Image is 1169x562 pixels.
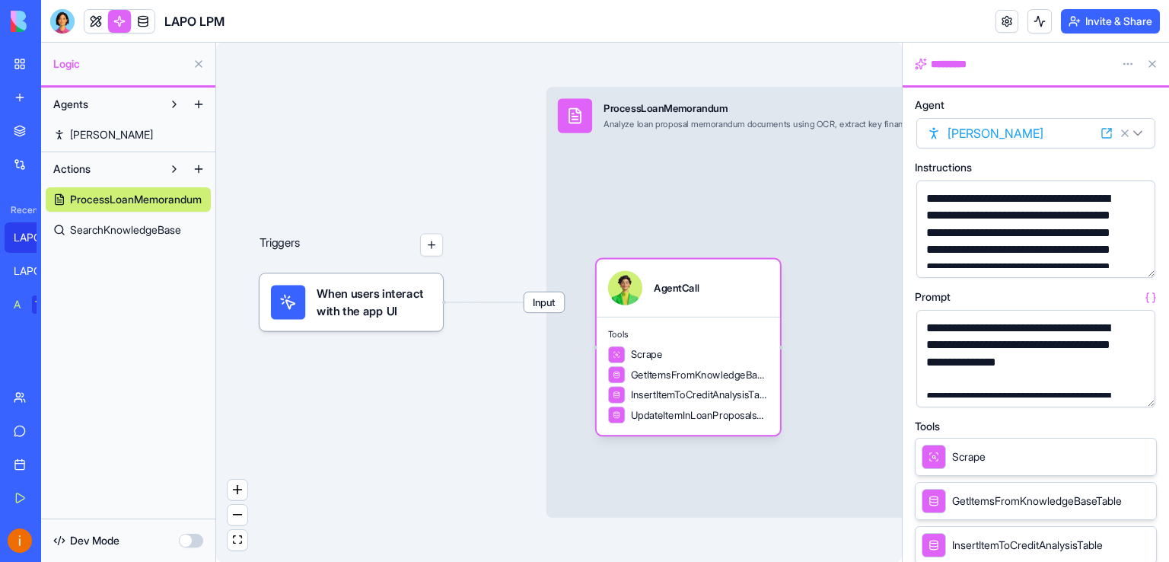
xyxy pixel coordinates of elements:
div: TRY [32,295,56,314]
span: Logic [53,56,186,72]
button: Invite & Share [1061,9,1160,34]
div: AgentCallToolsScrapeGetItemsFromKnowledgeBaseTableInsertItemToCreditAnalysisTableUpdateItemInLoan... [597,259,827,435]
span: Agent [915,100,944,110]
button: zoom in [228,480,247,500]
span: Input [524,292,565,312]
span: [PERSON_NAME] [70,127,153,142]
div: ProcessLoanMemorandum [604,101,1034,116]
span: Tools [915,421,940,432]
p: Triggers [260,234,301,257]
span: UpdateItemInLoanProposalsTable [631,408,769,423]
div: AgentCall [654,281,699,295]
a: [PERSON_NAME] [46,123,211,147]
a: ProcessLoanMemorandum [46,187,211,212]
img: logo [11,11,105,32]
div: When users interact with the app UI [260,273,443,330]
a: LAPO LPM [5,222,65,253]
div: LAPO LPM [14,230,56,245]
span: ProcessLoanMemorandum [70,192,202,207]
div: AI Logo Generator [14,297,21,312]
span: LAPO LPM [164,12,225,30]
span: Dev Mode [70,533,119,548]
span: Agents [53,97,88,112]
a: LAPO Loan Automation System [5,256,65,286]
a: AI Logo GeneratorTRY [5,289,65,320]
span: GetItemsFromKnowledgeBaseTable [952,493,1122,509]
button: Agents [46,92,162,117]
span: InsertItemToCreditAnalysisTable [631,388,769,402]
span: Recent [5,204,37,216]
span: SearchKnowledgeBase [70,222,181,238]
div: Analyze loan proposal memorandum documents using OCR, extract key financial data, perform credit ... [604,119,1034,130]
div: LAPO Loan Automation System [14,263,56,279]
span: GetItemsFromKnowledgeBaseTable [631,368,769,382]
span: Instructions [915,162,972,173]
div: Triggers [260,187,443,330]
span: Actions [53,161,91,177]
span: Prompt [915,292,951,302]
span: InsertItemToCreditAnalysisTable [952,538,1103,553]
span: Tools [608,329,769,340]
div: InputProcessLoanMemorandumAnalyze loan proposal memorandum documents using OCR, extract key finan... [546,87,1126,517]
a: SearchKnowledgeBase [46,218,211,242]
span: Scrape [952,449,986,465]
span: When users interact with the app UI [317,285,432,319]
img: ACg8ocLB9P26u4z_XfVqqZv23IIy26lOVRMs5a5o78UrcOGifJo1jA=s96-c [8,528,32,553]
button: zoom out [228,505,247,525]
span: Scrape [631,347,662,362]
button: Actions [46,157,162,181]
button: fit view [228,530,247,551]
